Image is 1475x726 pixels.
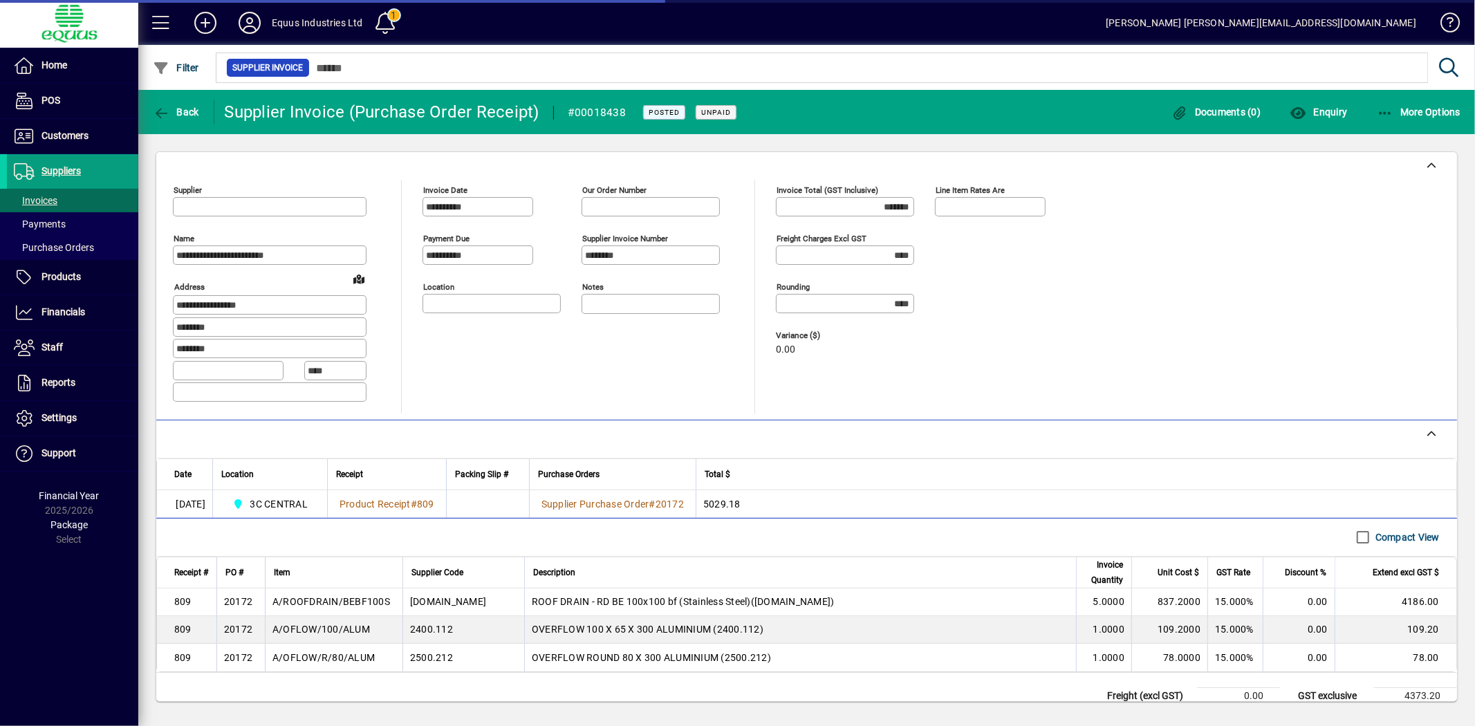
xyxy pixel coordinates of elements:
span: Back [153,106,199,118]
span: # [411,499,417,510]
td: 20172 [216,616,265,644]
span: Variance ($) [776,331,859,340]
app-page-header-button: Back [138,100,214,124]
td: 0.00 [1263,616,1335,644]
a: Financials [7,295,138,330]
button: Add [183,10,228,35]
a: Purchase Orders [7,236,138,259]
label: Compact View [1373,530,1440,544]
td: 5029.18 [696,490,1456,518]
mat-label: Supplier [174,185,202,195]
span: Supplier Code [411,565,463,580]
a: Settings [7,401,138,436]
button: Filter [149,55,203,80]
div: Date [174,467,204,482]
td: 20172 [216,588,265,616]
td: 1.0000 [1076,644,1131,671]
span: PO # [225,565,243,580]
td: Freight (excl GST) [1100,687,1197,704]
span: Date [174,467,192,482]
td: 1.0000 [1076,616,1131,644]
span: 3C CENTRAL [227,496,313,512]
div: Packing Slip # [455,467,521,482]
a: Staff [7,331,138,365]
div: Total $ [705,467,1439,482]
span: Enquiry [1290,106,1347,118]
span: Package [50,519,88,530]
td: [DOMAIN_NAME] [402,588,524,616]
td: 2500.212 [402,644,524,671]
a: Supplier Purchase Order#20172 [537,496,689,512]
mat-label: Our order number [582,185,647,195]
td: 15.000% [1207,588,1263,616]
span: Location [221,467,254,482]
div: A/OFLOW/R/80/ALUM [272,651,375,664]
a: Products [7,260,138,295]
td: 15.000% [1207,644,1263,671]
span: Customers [41,130,89,141]
span: Total $ [705,467,730,482]
span: Posted [649,108,680,117]
a: View on map [348,268,370,290]
span: Home [41,59,67,71]
span: Description [533,565,575,580]
div: #00018438 [568,102,626,124]
td: OVERFLOW ROUND 80 X 300 ALUMINIUM (2500.212) [524,644,1076,671]
span: Discount % [1285,565,1326,580]
button: Back [149,100,203,124]
mat-label: Freight charges excl GST [777,234,866,243]
span: GST Rate [1216,565,1250,580]
span: Suppliers [41,165,81,176]
span: Receipt [336,467,363,482]
div: Supplier Invoice (Purchase Order Receipt) [225,101,539,123]
span: Documents (0) [1171,106,1261,118]
mat-label: Notes [582,282,604,292]
span: # [649,499,656,510]
mat-label: Invoice date [423,185,467,195]
a: Knowledge Base [1430,3,1458,48]
a: Home [7,48,138,83]
mat-label: Supplier invoice number [582,234,668,243]
span: Purchase Orders [14,242,94,253]
span: Purchase Orders [538,467,600,482]
span: 20172 [656,499,684,510]
td: 0.00 [1263,644,1335,671]
span: 0.00 [776,344,795,355]
span: Payments [14,218,66,230]
td: 20172 [216,644,265,671]
span: Invoices [14,195,57,206]
td: 0.00 [1263,588,1335,616]
div: Receipt [336,467,438,482]
span: Extend excl GST $ [1373,565,1439,580]
div: A/ROOFDRAIN/BEBF100S [272,595,390,608]
span: Settings [41,412,77,423]
td: 109.2000 [1131,616,1207,644]
td: 0.00 [1197,687,1280,704]
span: More Options [1377,106,1461,118]
mat-label: Location [423,282,454,292]
td: 109.20 [1335,616,1456,644]
td: OVERFLOW 100 X 65 X 300 ALUMINIUM (2400.112) [524,616,1076,644]
a: Reports [7,366,138,400]
span: Financials [41,306,85,317]
span: Support [41,447,76,458]
a: Invoices [7,189,138,212]
mat-label: Name [174,234,194,243]
button: More Options [1373,100,1465,124]
span: Item [274,565,290,580]
span: Product Receipt [340,499,411,510]
div: A/OFLOW/100/ALUM [272,622,370,636]
td: 809 [157,616,216,644]
span: Unit Cost $ [1158,565,1199,580]
td: 809 [157,644,216,671]
td: 837.2000 [1131,588,1207,616]
div: [PERSON_NAME] [PERSON_NAME][EMAIL_ADDRESS][DOMAIN_NAME] [1106,12,1416,34]
td: 809 [157,588,216,616]
td: 4186.00 [1335,588,1456,616]
a: Customers [7,119,138,153]
mat-label: Line item rates are [936,185,1005,195]
span: Financial Year [39,490,100,501]
span: Products [41,271,81,282]
span: Supplier Purchase Order [541,499,649,510]
span: Unpaid [701,108,731,117]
